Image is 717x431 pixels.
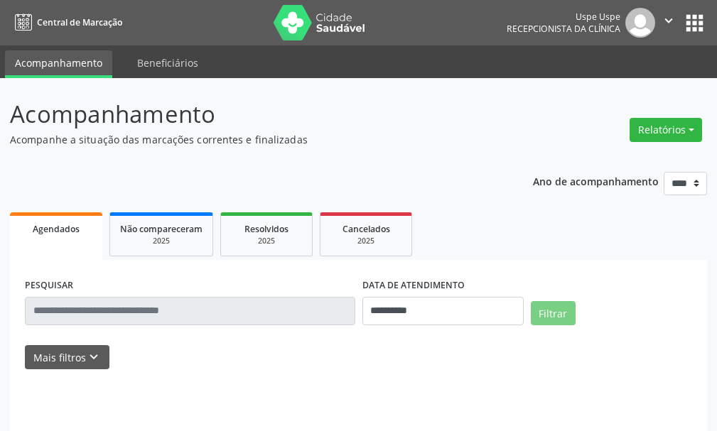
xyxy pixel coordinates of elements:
[120,223,203,235] span: Não compareceram
[362,275,465,297] label: DATA DE ATENDIMENTO
[330,236,401,246] div: 2025
[655,8,682,38] button: 
[127,50,208,75] a: Beneficiários
[507,11,620,23] div: Uspe Uspe
[25,345,109,370] button: Mais filtroskeyboard_arrow_down
[10,97,498,132] p: Acompanhamento
[533,172,659,190] p: Ano de acompanhamento
[5,50,112,78] a: Acompanhamento
[25,275,73,297] label: PESQUISAR
[661,13,676,28] i: 
[507,23,620,35] span: Recepcionista da clínica
[630,118,702,142] button: Relatórios
[86,349,102,365] i: keyboard_arrow_down
[37,16,122,28] span: Central de Marcação
[120,236,203,246] div: 2025
[682,11,707,36] button: apps
[625,8,655,38] img: img
[343,223,390,235] span: Cancelados
[231,236,302,246] div: 2025
[10,11,122,34] a: Central de Marcação
[531,301,576,325] button: Filtrar
[33,223,80,235] span: Agendados
[244,223,289,235] span: Resolvidos
[10,132,498,147] p: Acompanhe a situação das marcações correntes e finalizadas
